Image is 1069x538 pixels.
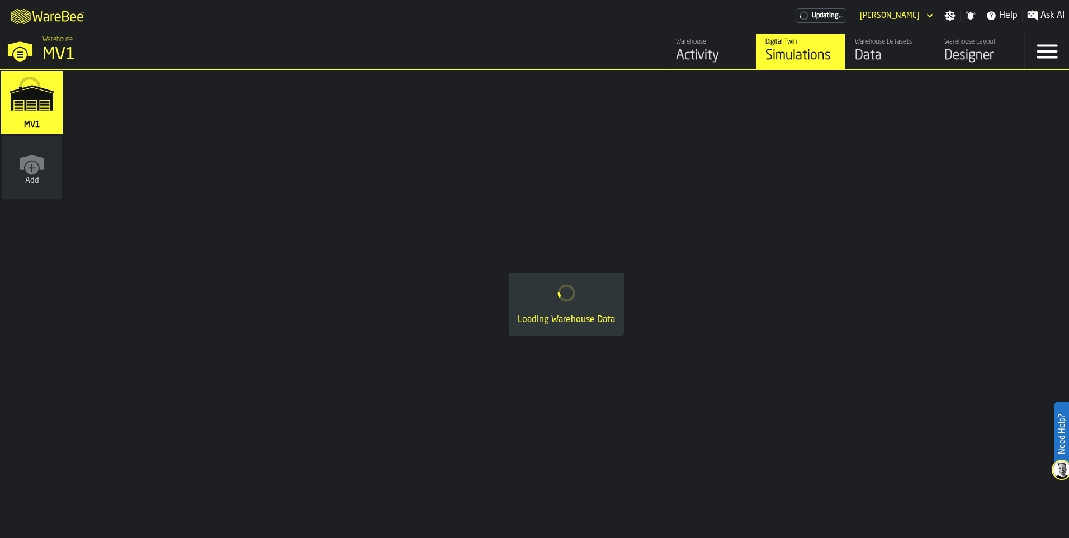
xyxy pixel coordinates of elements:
[42,45,344,65] div: MV1
[944,38,1015,46] div: Warehouse Layout
[666,34,756,69] a: link-to-/wh/i/3ccf57d1-1e0c-4a81-a3bb-c2011c5f0d50/feed/
[765,38,836,46] div: Digital Twin
[855,38,926,46] div: Warehouse Datasets
[676,47,747,65] div: Activity
[999,9,1018,22] span: Help
[25,176,39,185] span: Add
[855,47,926,65] div: Data
[940,10,960,21] label: button-toggle-Settings
[676,38,747,46] div: Warehouse
[796,8,846,23] a: link-to-/wh/i/3ccf57d1-1e0c-4a81-a3bb-c2011c5f0d50/pricing/
[860,11,920,20] div: DropdownMenuValue-Gavin White
[812,12,844,20] span: Updating...
[944,47,1015,65] div: Designer
[1040,9,1065,22] span: Ask AI
[1023,9,1069,22] label: button-toggle-Ask AI
[981,9,1022,22] label: button-toggle-Help
[961,10,981,21] label: button-toggle-Notifications
[1,71,63,136] a: link-to-/wh/i/3ccf57d1-1e0c-4a81-a3bb-c2011c5f0d50/simulations
[845,34,935,69] a: link-to-/wh/i/3ccf57d1-1e0c-4a81-a3bb-c2011c5f0d50/data
[765,47,836,65] div: Simulations
[518,313,615,327] div: Loading Warehouse Data
[935,34,1024,69] a: link-to-/wh/i/3ccf57d1-1e0c-4a81-a3bb-c2011c5f0d50/designer
[2,136,62,201] a: link-to-/wh/new
[796,8,846,23] div: Menu Subscription
[42,36,73,44] span: Warehouse
[756,34,845,69] a: link-to-/wh/i/3ccf57d1-1e0c-4a81-a3bb-c2011c5f0d50/simulations
[1025,34,1069,69] label: button-toggle-Menu
[855,9,935,22] div: DropdownMenuValue-Gavin White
